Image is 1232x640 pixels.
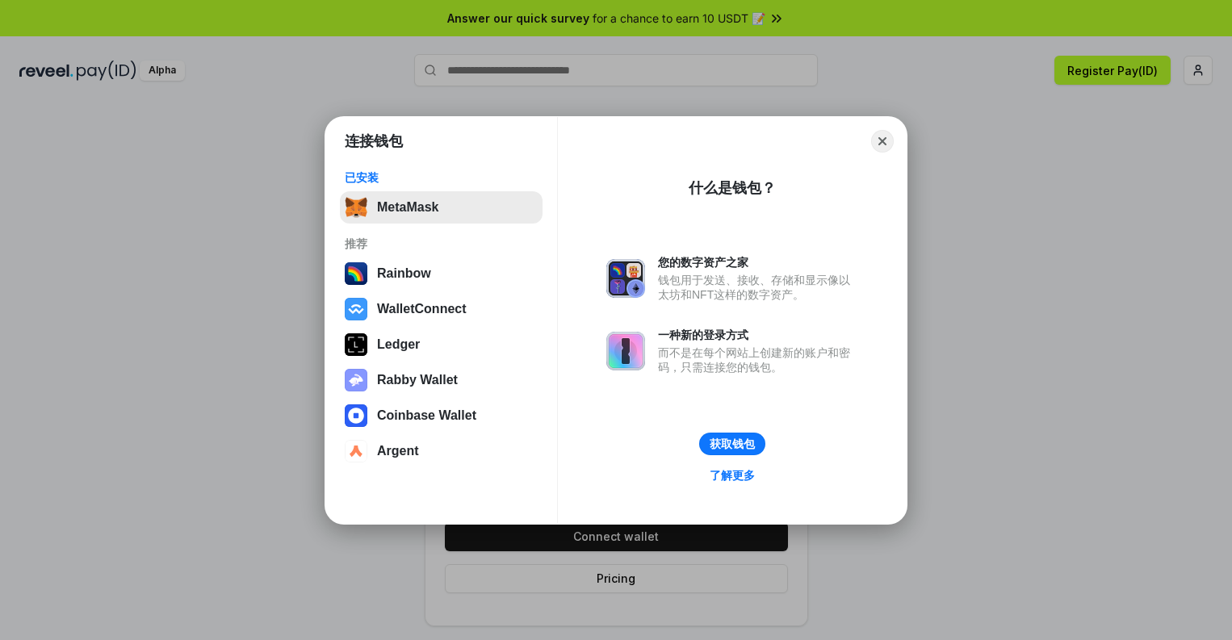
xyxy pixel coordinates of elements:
div: Rabby Wallet [377,373,458,387]
div: 推荐 [345,236,538,251]
button: Argent [340,435,543,467]
img: svg+xml,%3Csvg%20width%3D%22120%22%20height%3D%22120%22%20viewBox%3D%220%200%20120%20120%22%20fil... [345,262,367,285]
div: 而不是在每个网站上创建新的账户和密码，只需连接您的钱包。 [658,345,858,374]
button: WalletConnect [340,293,543,325]
h1: 连接钱包 [345,132,403,151]
button: Close [871,130,894,153]
div: 了解更多 [710,468,755,483]
img: svg+xml,%3Csvg%20xmlns%3D%22http%3A%2F%2Fwww.w3.org%2F2000%2Fsvg%22%20fill%3D%22none%22%20viewBox... [606,332,645,370]
div: 什么是钱包？ [689,178,776,198]
img: svg+xml,%3Csvg%20xmlns%3D%22http%3A%2F%2Fwww.w3.org%2F2000%2Fsvg%22%20fill%3D%22none%22%20viewBox... [345,369,367,391]
div: 一种新的登录方式 [658,328,858,342]
div: Rainbow [377,266,431,281]
div: 获取钱包 [710,437,755,451]
button: Rainbow [340,257,543,290]
img: svg+xml,%3Csvg%20width%3D%2228%22%20height%3D%2228%22%20viewBox%3D%220%200%2028%2028%22%20fill%3D... [345,298,367,320]
div: WalletConnect [377,302,467,316]
button: Rabby Wallet [340,364,543,396]
div: 已安装 [345,170,538,185]
button: 获取钱包 [699,433,765,455]
div: Coinbase Wallet [377,408,476,423]
div: Ledger [377,337,420,352]
button: Ledger [340,328,543,361]
div: 钱包用于发送、接收、存储和显示像以太坊和NFT这样的数字资产。 [658,273,858,302]
div: Argent [377,444,419,458]
img: svg+xml,%3Csvg%20width%3D%2228%22%20height%3D%2228%22%20viewBox%3D%220%200%2028%2028%22%20fill%3D... [345,440,367,462]
img: svg+xml,%3Csvg%20fill%3D%22none%22%20height%3D%2233%22%20viewBox%3D%220%200%2035%2033%22%20width%... [345,196,367,219]
button: Coinbase Wallet [340,399,543,432]
img: svg+xml,%3Csvg%20width%3D%2228%22%20height%3D%2228%22%20viewBox%3D%220%200%2028%2028%22%20fill%3D... [345,404,367,427]
a: 了解更多 [700,465,765,486]
img: svg+xml,%3Csvg%20xmlns%3D%22http%3A%2F%2Fwww.w3.org%2F2000%2Fsvg%22%20width%3D%2228%22%20height%3... [345,333,367,356]
img: svg+xml,%3Csvg%20xmlns%3D%22http%3A%2F%2Fwww.w3.org%2F2000%2Fsvg%22%20fill%3D%22none%22%20viewBox... [606,259,645,298]
div: MetaMask [377,200,438,215]
button: MetaMask [340,191,543,224]
div: 您的数字资产之家 [658,255,858,270]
